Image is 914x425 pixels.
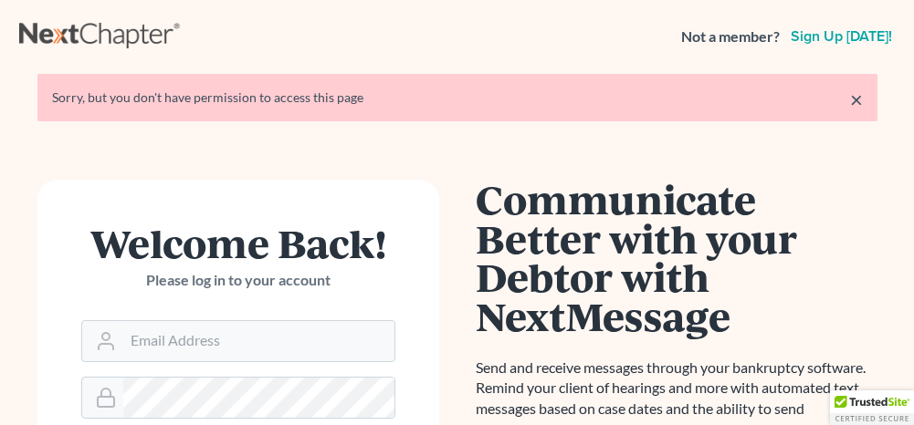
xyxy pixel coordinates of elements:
a: Sign up [DATE]! [787,29,896,44]
h1: Communicate Better with your Debtor with NextMessage [476,180,877,336]
div: TrustedSite Certified [830,390,914,425]
div: Sorry, but you don't have permission to access this page [52,88,863,107]
a: × [850,88,863,110]
h1: Welcome Back! [81,223,395,263]
strong: Not a member? [681,26,780,47]
p: Please log in to your account [81,270,395,291]
input: Email Address [123,321,394,361]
